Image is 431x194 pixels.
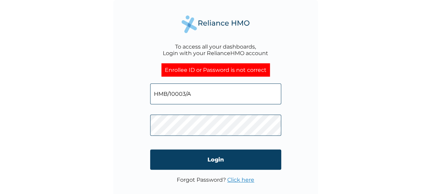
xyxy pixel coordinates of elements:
[150,83,281,104] input: Email address or HMO ID
[227,177,254,183] a: Click here
[163,43,268,56] div: To access all your dashboards, Login with your RelianceHMO account
[161,63,270,77] div: Enrollee ID or Password is not correct
[182,15,250,33] img: Reliance Health's Logo
[177,177,254,183] p: Forgot Password?
[150,150,281,170] input: Login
